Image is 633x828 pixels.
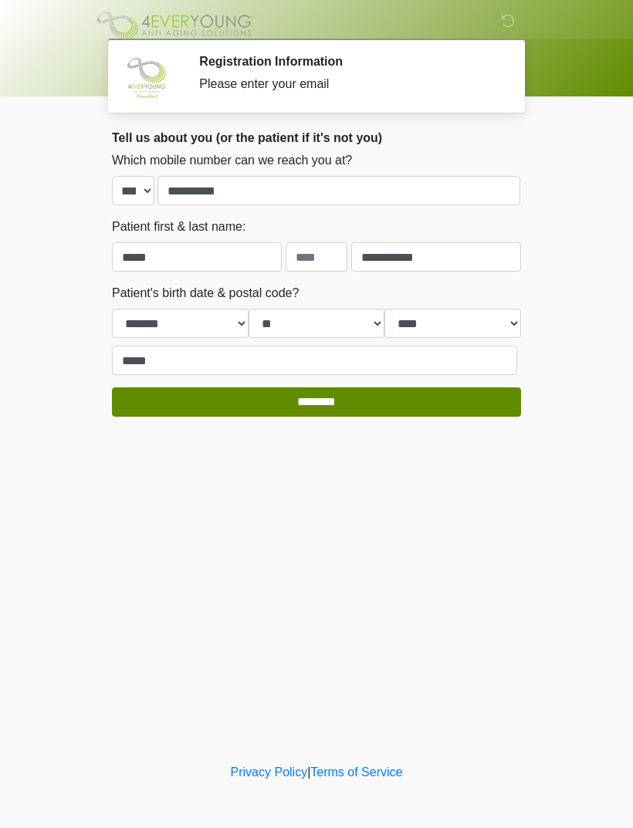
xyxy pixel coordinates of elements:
h2: Registration Information [199,54,498,69]
a: Privacy Policy [231,765,308,779]
label: Which mobile number can we reach you at? [112,151,352,170]
label: Patient's birth date & postal code? [112,284,299,302]
a: | [307,765,310,779]
h2: Tell us about you (or the patient if it's not you) [112,130,521,145]
img: Agent Avatar [124,54,170,100]
label: Patient first & last name: [112,218,245,236]
img: 4Ever Young Frankfort Logo [96,12,254,39]
div: Please enter your email [199,75,498,93]
a: Terms of Service [310,765,402,779]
